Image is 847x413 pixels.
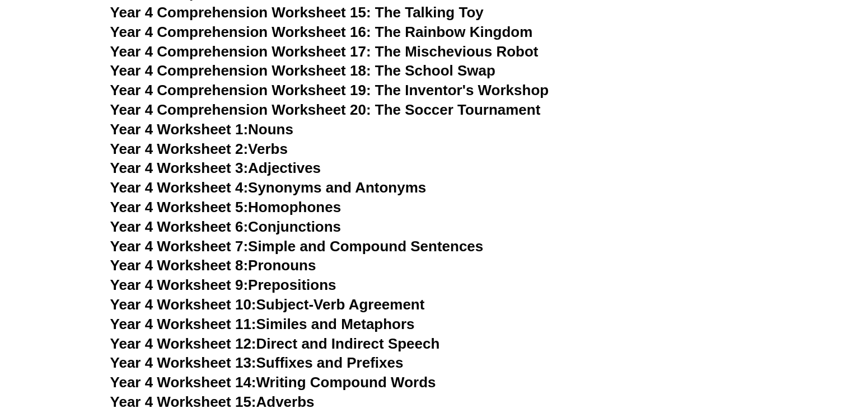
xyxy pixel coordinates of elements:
[110,393,315,410] a: Year 4 Worksheet 15:Adverbs
[110,354,256,371] span: Year 4 Worksheet 13:
[110,276,249,293] span: Year 4 Worksheet 9:
[110,218,249,235] span: Year 4 Worksheet 6:
[110,238,249,255] span: Year 4 Worksheet 7:
[110,199,249,215] span: Year 4 Worksheet 5:
[110,296,256,313] span: Year 4 Worksheet 10:
[110,179,427,196] a: Year 4 Worksheet 4:Synonyms and Antonyms
[110,257,316,274] a: Year 4 Worksheet 8:Pronouns
[110,393,256,410] span: Year 4 Worksheet 15:
[110,62,495,79] a: Year 4 Comprehension Worksheet 18: The School Swap
[110,82,549,98] a: Year 4 Comprehension Worksheet 19: The Inventor's Workshop
[110,159,249,176] span: Year 4 Worksheet 3:
[110,4,484,21] a: Year 4 Comprehension Worksheet 15: The Talking Toy
[110,121,249,138] span: Year 4 Worksheet 1:
[110,296,425,313] a: Year 4 Worksheet 10:Subject-Verb Agreement
[110,374,436,391] a: Year 4 Worksheet 14:Writing Compound Words
[110,179,249,196] span: Year 4 Worksheet 4:
[110,238,484,255] a: Year 4 Worksheet 7:Simple and Compound Sentences
[110,316,415,332] a: Year 4 Worksheet 11:Similes and Metaphors
[110,276,336,293] a: Year 4 Worksheet 9:Prepositions
[110,24,533,40] a: Year 4 Comprehension Worksheet 16: The Rainbow Kingdom
[110,43,539,60] a: Year 4 Comprehension Worksheet 17: The Mischevious Robot
[110,335,440,352] a: Year 4 Worksheet 12:Direct and Indirect Speech
[110,354,404,371] a: Year 4 Worksheet 13:Suffixes and Prefixes
[110,159,321,176] a: Year 4 Worksheet 3:Adjectives
[110,140,288,157] a: Year 4 Worksheet 2:Verbs
[110,257,249,274] span: Year 4 Worksheet 8:
[110,101,541,118] a: Year 4 Comprehension Worksheet 20: The Soccer Tournament
[110,121,293,138] a: Year 4 Worksheet 1:Nouns
[110,199,341,215] a: Year 4 Worksheet 5:Homophones
[110,335,256,352] span: Year 4 Worksheet 12:
[110,140,249,157] span: Year 4 Worksheet 2:
[110,218,341,235] a: Year 4 Worksheet 6:Conjunctions
[110,316,256,332] span: Year 4 Worksheet 11:
[661,287,847,413] iframe: Chat Widget
[110,374,256,391] span: Year 4 Worksheet 14:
